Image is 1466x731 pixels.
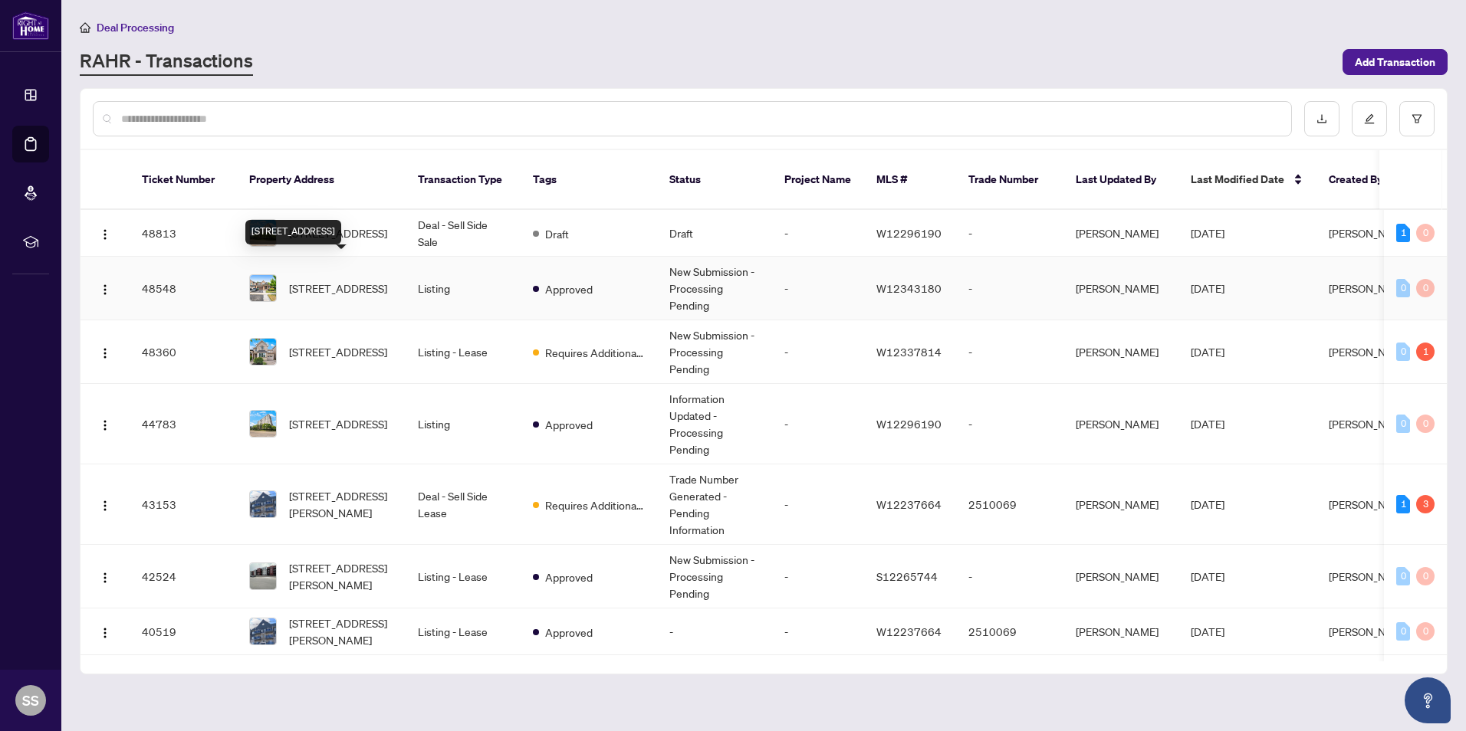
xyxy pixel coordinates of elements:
td: Listing - Lease [406,320,521,384]
th: Ticket Number [130,150,237,210]
img: Logo [99,627,111,639]
td: 2510069 [956,464,1063,545]
button: Logo [93,276,117,300]
td: 44783 [130,384,237,464]
button: Logo [93,411,117,436]
div: 0 [1396,343,1410,361]
span: Deal Processing [97,21,174,34]
span: W12337814 [876,345,942,359]
td: New Submission - Processing Pending [657,257,772,320]
td: Listing [406,384,521,464]
span: Add Transaction [1355,50,1435,74]
span: Approved [545,624,593,641]
td: - [956,545,1063,608]
span: W12237664 [876,624,942,638]
td: [PERSON_NAME] [1063,210,1178,257]
img: thumbnail-img [250,339,276,365]
div: 0 [1416,279,1435,297]
button: filter [1399,101,1435,136]
td: 2510069 [956,608,1063,655]
td: New Submission - Processing Pending [657,320,772,384]
td: 48360 [130,320,237,384]
td: Listing [406,257,521,320]
span: Approved [545,569,593,585]
td: - [956,320,1063,384]
span: [STREET_ADDRESS][PERSON_NAME] [289,559,393,593]
td: 48813 [130,210,237,257]
button: download [1304,101,1339,136]
img: Logo [99,228,111,241]
span: Draft [545,225,569,242]
th: Status [657,150,772,210]
a: RAHR - Transactions [80,48,253,76]
div: 0 [1396,567,1410,585]
span: W12296190 [876,417,942,431]
td: Information Updated - Processing Pending [657,384,772,464]
span: Approved [545,280,593,297]
button: Logo [93,339,117,364]
td: 40519 [130,608,237,655]
span: [DATE] [1191,226,1224,240]
span: [STREET_ADDRESS] [289,280,387,297]
button: Logo [93,619,117,644]
img: thumbnail-img [250,618,276,644]
span: [DATE] [1191,569,1224,583]
td: Listing - Lease [406,545,521,608]
span: [PERSON_NAME] [1329,226,1412,240]
div: 3 [1416,495,1435,513]
span: filter [1412,113,1422,124]
th: Last Modified Date [1178,150,1316,210]
td: - [772,608,864,655]
button: Open asap [1405,677,1451,723]
span: download [1316,113,1327,124]
button: Logo [93,492,117,516]
span: [DATE] [1191,497,1224,511]
span: [STREET_ADDRESS] [289,343,387,360]
span: W12237664 [876,497,942,511]
span: Approved [545,416,593,433]
span: [PERSON_NAME] [1329,569,1412,583]
td: - [956,210,1063,257]
span: [PERSON_NAME] [1329,624,1412,638]
span: [DATE] [1191,417,1224,431]
td: [PERSON_NAME] [1063,257,1178,320]
th: Last Updated By [1063,150,1178,210]
div: 0 [1396,279,1410,297]
td: Deal - Sell Side Sale [406,210,521,257]
th: MLS # [864,150,956,210]
button: edit [1352,101,1387,136]
td: [PERSON_NAME] [1063,545,1178,608]
td: - [956,257,1063,320]
td: [PERSON_NAME] [1063,464,1178,545]
img: thumbnail-img [250,275,276,301]
img: thumbnail-img [250,563,276,589]
td: New Submission - Processing Pending [657,545,772,608]
td: - [956,384,1063,464]
td: 43153 [130,464,237,545]
div: 0 [1416,415,1435,433]
span: Requires Additional Docs [545,497,645,513]
div: 1 [1396,224,1410,242]
td: [PERSON_NAME] [1063,608,1178,655]
div: 0 [1416,622,1435,641]
td: - [772,545,864,608]
td: Listing - Lease [406,608,521,655]
button: Logo [93,564,117,588]
span: [DATE] [1191,345,1224,359]
button: Logo [93,221,117,245]
span: [PERSON_NAME] [1329,281,1412,295]
div: 1 [1416,343,1435,361]
img: Logo [99,419,111,431]
span: [PERSON_NAME] [1329,497,1412,511]
span: Requires Additional Docs [545,344,645,361]
td: - [772,257,864,320]
th: Created By [1316,150,1408,210]
div: 0 [1396,622,1410,641]
span: [STREET_ADDRESS][PERSON_NAME] [289,615,393,648]
span: home [80,22,90,33]
th: Tags [521,150,657,210]
div: 0 [1416,224,1435,242]
img: thumbnail-img [250,411,276,437]
td: - [772,384,864,464]
td: 42524 [130,545,237,608]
